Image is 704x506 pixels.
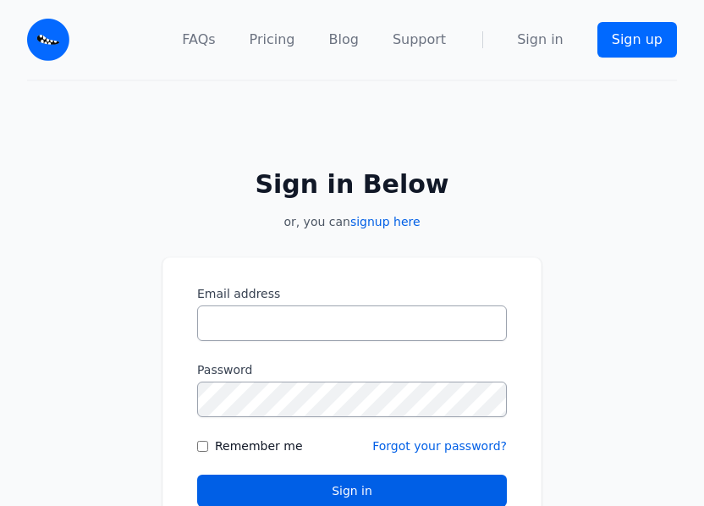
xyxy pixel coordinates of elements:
[27,19,69,61] img: Email Monster
[182,30,215,50] a: FAQs
[393,30,446,50] a: Support
[197,285,507,302] label: Email address
[350,215,421,228] a: signup here
[597,22,677,58] a: Sign up
[250,30,295,50] a: Pricing
[162,169,542,200] h2: Sign in Below
[215,437,303,454] label: Remember me
[517,30,564,50] a: Sign in
[372,439,507,453] a: Forgot your password?
[329,30,359,50] a: Blog
[197,361,507,378] label: Password
[162,213,542,230] p: or, you can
